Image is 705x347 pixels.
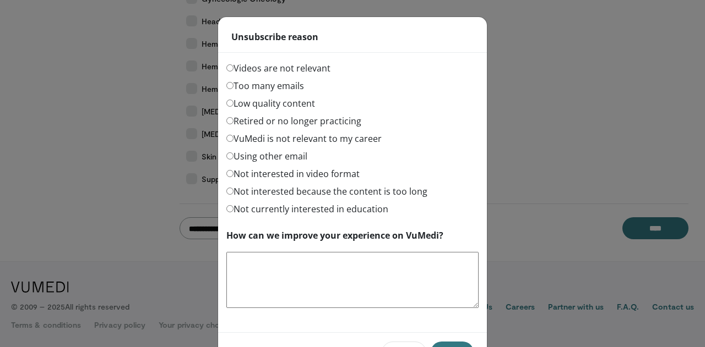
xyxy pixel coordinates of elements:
[226,114,361,128] label: Retired or no longer practicing
[231,30,318,43] strong: Unsubscribe reason
[226,79,304,92] label: Too many emails
[226,132,382,145] label: VuMedi is not relevant to my career
[226,152,234,159] input: Using other email
[226,188,234,195] input: Not interested because the content is too long
[226,202,388,216] label: Not currently interested in education
[226,185,427,198] label: Not interested because the content is too long
[226,97,315,110] label: Low quality content
[226,150,307,163] label: Using other email
[226,62,330,75] label: Videos are not relevant
[226,82,234,89] input: Too many emails
[226,205,234,212] input: Not currently interested in education
[226,100,234,107] input: Low quality content
[226,170,234,177] input: Not interested in video format
[226,64,234,71] input: Videos are not relevant
[226,135,234,142] input: VuMedi is not relevant to my career
[226,229,443,242] label: How can we improve your experience on VuMedi?
[226,117,234,124] input: Retired or no longer practicing
[226,167,360,180] label: Not interested in video format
